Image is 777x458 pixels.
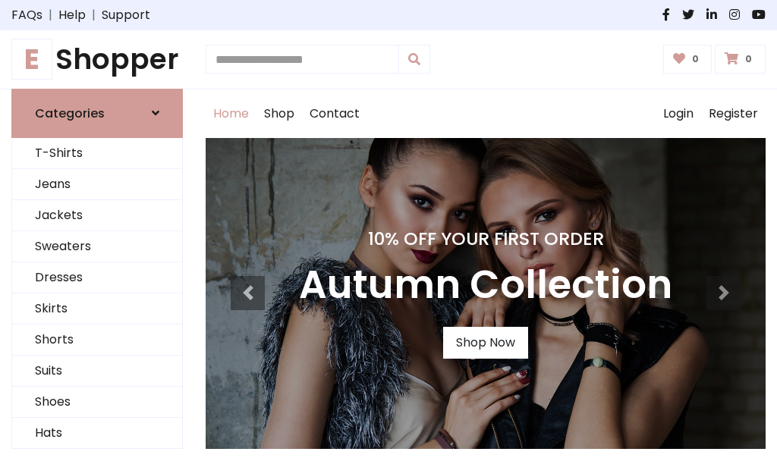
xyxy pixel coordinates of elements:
[299,228,672,249] h4: 10% Off Your First Order
[688,52,703,66] span: 0
[12,387,182,418] a: Shoes
[12,262,182,293] a: Dresses
[256,89,302,138] a: Shop
[42,6,58,24] span: |
[302,89,367,138] a: Contact
[12,293,182,325] a: Skirts
[443,327,528,359] a: Shop Now
[206,89,256,138] a: Home
[86,6,102,24] span: |
[663,45,713,74] a: 0
[11,6,42,24] a: FAQs
[12,138,182,169] a: T-Shirts
[12,200,182,231] a: Jackets
[12,418,182,449] a: Hats
[58,6,86,24] a: Help
[12,325,182,356] a: Shorts
[299,262,672,309] h3: Autumn Collection
[12,169,182,200] a: Jeans
[11,39,52,80] span: E
[35,106,105,121] h6: Categories
[12,356,182,387] a: Suits
[11,42,183,77] h1: Shopper
[11,89,183,138] a: Categories
[715,45,766,74] a: 0
[102,6,150,24] a: Support
[11,42,183,77] a: EShopper
[701,89,766,138] a: Register
[741,52,756,66] span: 0
[12,231,182,262] a: Sweaters
[656,89,701,138] a: Login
